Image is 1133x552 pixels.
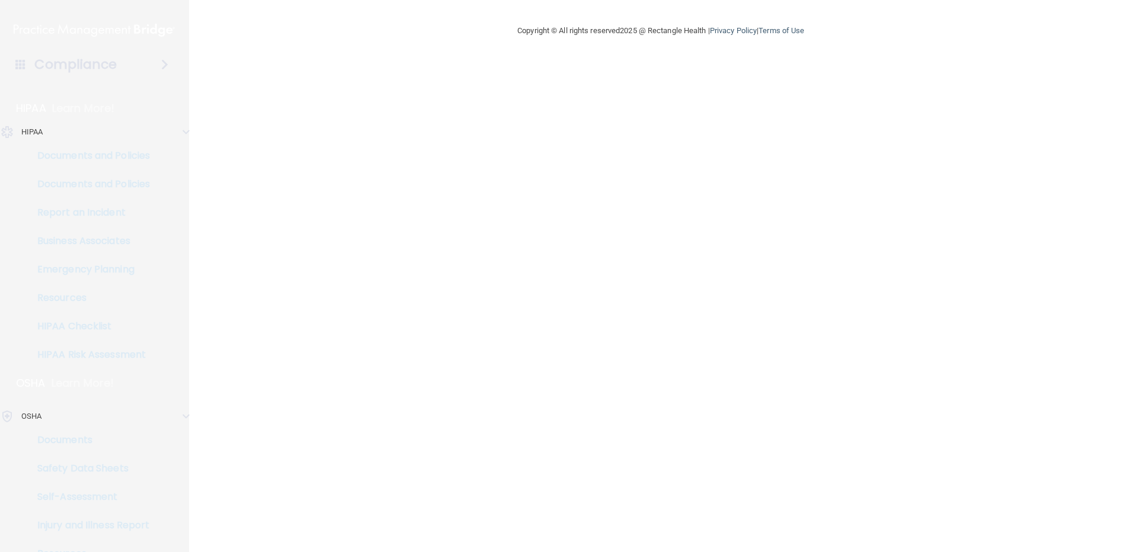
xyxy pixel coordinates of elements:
p: Documents and Policies [8,178,169,190]
p: Documents [8,434,169,446]
div: Copyright © All rights reserved 2025 @ Rectangle Health | | [444,12,877,50]
a: Terms of Use [758,26,804,35]
p: Report an Incident [8,207,169,219]
p: HIPAA Checklist [8,320,169,332]
p: HIPAA Risk Assessment [8,349,169,361]
p: Emergency Planning [8,264,169,275]
p: Business Associates [8,235,169,247]
h4: Compliance [34,56,117,73]
p: Learn More! [52,376,114,390]
a: Privacy Policy [710,26,757,35]
p: Learn More! [52,101,115,115]
p: OSHA [16,376,46,390]
p: Safety Data Sheets [8,463,169,474]
p: Documents and Policies [8,150,169,162]
p: Injury and Illness Report [8,519,169,531]
p: HIPAA [16,101,46,115]
p: HIPAA [21,125,43,139]
p: OSHA [21,409,41,423]
p: Self-Assessment [8,491,169,503]
p: Resources [8,292,169,304]
img: PMB logo [14,18,175,42]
